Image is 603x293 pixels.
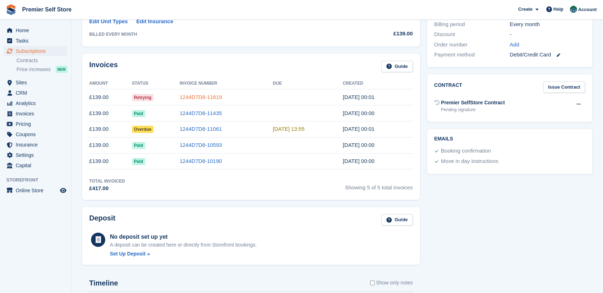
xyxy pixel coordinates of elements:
[345,178,413,193] span: Showing 5 of 5 total invoices
[434,81,462,93] h2: Contract
[16,109,59,119] span: Invoices
[16,46,59,56] span: Subscriptions
[343,126,375,132] time: 2025-06-08 23:01:00 UTC
[4,119,67,129] a: menu
[570,6,577,13] img: Jo Granger
[110,250,257,258] a: Set Up Deposit
[4,46,67,56] a: menu
[89,153,132,169] td: £139.00
[553,6,563,13] span: Help
[16,140,59,150] span: Insurance
[381,214,413,226] a: Guide
[343,142,375,148] time: 2025-05-08 23:00:43 UTC
[89,78,132,89] th: Amount
[434,20,510,29] div: Billing period
[518,6,532,13] span: Create
[89,31,352,38] div: BILLED EVERY MONTH
[89,89,132,105] td: £139.00
[179,94,222,100] a: 1244D7D8-11819
[343,78,413,89] th: Created
[434,30,510,39] div: Discount
[343,110,375,116] time: 2025-07-08 23:00:54 UTC
[136,18,173,26] a: Edit Insurance
[273,126,304,132] time: 2025-07-12 12:55:25 UTC
[441,157,498,166] div: Move in day instructions
[89,105,132,121] td: £139.00
[4,150,67,160] a: menu
[179,126,222,132] a: 1244D7D8-11061
[89,18,128,26] a: Edit Unit Types
[16,65,67,73] a: Price increases NEW
[510,51,585,59] div: Debit/Credit Card
[132,142,145,149] span: Paid
[434,136,585,142] h2: Emails
[16,129,59,139] span: Coupons
[16,57,67,64] a: Contracts
[273,78,343,89] th: Due
[370,279,375,287] input: Show only notes
[4,160,67,170] a: menu
[441,99,505,106] div: Premier SelfStore Contract
[89,214,115,226] h2: Deposit
[4,78,67,88] a: menu
[132,94,154,101] span: Retrying
[510,30,585,39] div: -
[16,185,59,195] span: Online Store
[179,142,222,148] a: 1244D7D8-10593
[4,25,67,35] a: menu
[16,160,59,170] span: Capital
[89,121,132,137] td: £139.00
[179,110,222,116] a: 1244D7D8-11435
[543,81,585,93] a: Issue Contract
[179,78,273,89] th: Invoice Number
[6,177,71,184] span: Storefront
[381,61,413,73] a: Guide
[19,4,75,15] a: Premier Self Store
[89,61,118,73] h2: Invoices
[434,51,510,59] div: Payment method
[16,25,59,35] span: Home
[179,158,222,164] a: 1244D7D8-10190
[578,6,597,13] span: Account
[16,88,59,98] span: CRM
[16,66,51,73] span: Price increases
[6,4,16,15] img: stora-icon-8386f47178a22dfd0bd8f6a31ec36ba5ce8667c1dd55bd0f319d3a0aa187defe.svg
[441,106,505,113] div: Pending signature
[16,36,59,46] span: Tasks
[89,137,132,153] td: £139.00
[16,119,59,129] span: Pricing
[343,94,375,100] time: 2025-08-08 23:01:07 UTC
[4,88,67,98] a: menu
[110,241,257,249] p: A deposit can be created here or directly from Storefront bookings.
[59,186,67,195] a: Preview store
[510,41,519,49] a: Add
[89,178,125,184] div: Total Invoiced
[4,98,67,108] a: menu
[352,30,413,38] div: £139.00
[441,147,491,155] div: Booking confirmation
[4,36,67,46] a: menu
[56,66,67,73] div: NEW
[4,109,67,119] a: menu
[510,20,585,29] div: Every month
[16,98,59,108] span: Analytics
[4,129,67,139] a: menu
[16,78,59,88] span: Sites
[132,110,145,117] span: Paid
[110,233,257,241] div: No deposit set up yet
[370,279,413,287] label: Show only notes
[132,158,145,165] span: Paid
[110,250,146,258] div: Set Up Deposit
[132,126,154,133] span: Overdue
[89,184,125,193] div: £417.00
[16,150,59,160] span: Settings
[4,185,67,195] a: menu
[343,158,375,164] time: 2025-04-08 23:00:16 UTC
[89,279,118,287] h2: Timeline
[132,78,180,89] th: Status
[4,140,67,150] a: menu
[434,41,510,49] div: Order number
